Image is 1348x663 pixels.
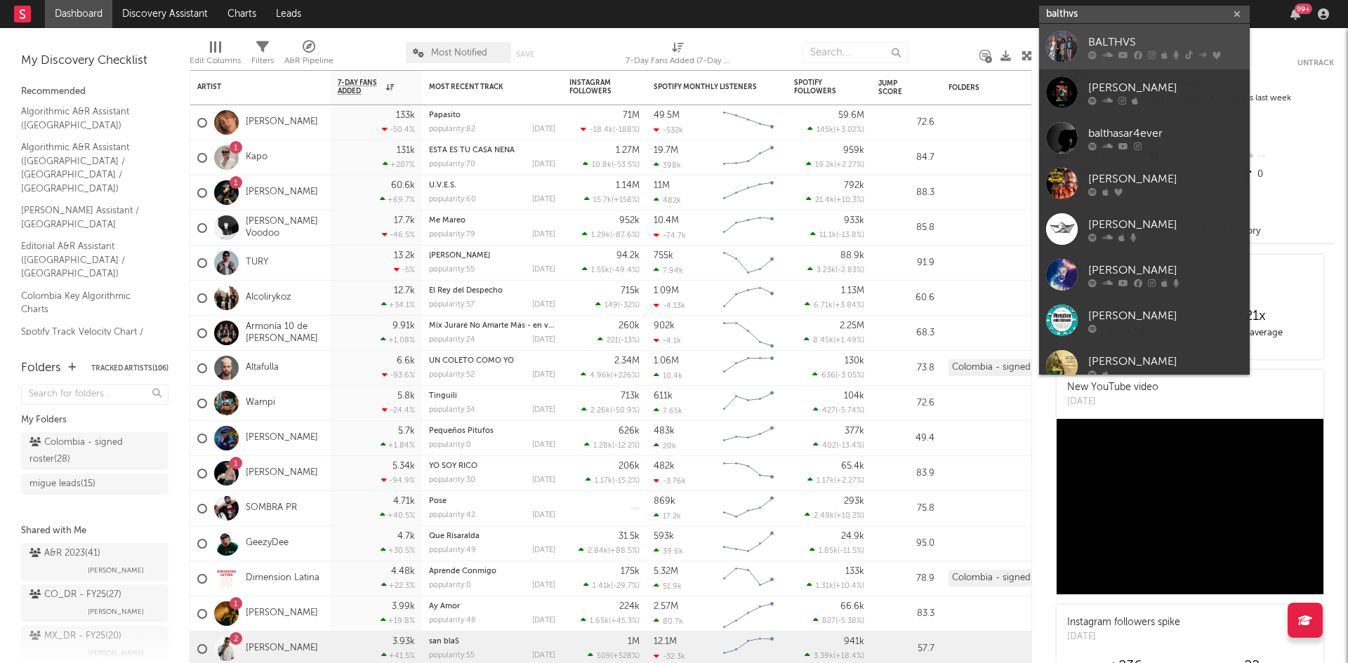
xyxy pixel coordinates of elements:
[878,114,934,131] div: 72.6
[429,217,555,225] div: Me Mareo
[338,79,383,95] span: 7-Day Fans Added
[21,83,168,100] div: Recommended
[619,216,640,225] div: 952k
[397,146,415,155] div: 131k
[1297,56,1334,70] button: Untrack
[626,35,731,76] div: 7-Day Fans Added (7-Day Fans Added)
[878,430,934,447] div: 49.4
[836,196,862,204] span: +10.3 %
[429,568,496,575] a: Aprende Conmigo
[815,161,834,169] span: 19.2k
[805,511,864,520] div: ( )
[717,140,780,175] svg: Chart title
[813,441,864,450] div: ( )
[654,462,675,471] div: 482k
[21,543,168,581] a: A&R 2023(41)[PERSON_NAME]
[21,432,168,470] a: Colombia - signed roster(28)
[614,356,640,366] div: 2.34M
[246,432,318,444] a: [PERSON_NAME]
[1088,170,1243,187] div: [PERSON_NAME]
[251,53,274,69] div: Filters
[817,267,835,274] span: 3.23k
[717,316,780,351] svg: Chart title
[654,83,759,91] div: Spotify Monthly Listeners
[1039,252,1250,297] a: [PERSON_NAME]
[246,608,318,620] a: [PERSON_NAME]
[532,476,555,484] div: [DATE]
[429,392,555,400] div: Tinguili
[819,232,836,239] span: 11.1k
[429,182,456,189] a: U.V.E.S.
[878,255,934,272] div: 91.9
[595,300,640,309] div: ( )
[878,395,934,412] div: 72.6
[813,337,833,344] span: 8.45k
[429,638,459,645] a: san blaS
[393,497,415,506] div: 4.71k
[1039,343,1250,389] a: [PERSON_NAME]
[1088,353,1243,370] div: [PERSON_NAME]
[613,372,637,380] span: +226 %
[590,126,613,134] span: -18.4k
[878,79,913,96] div: Jump Score
[654,406,682,415] div: 7.65k
[380,511,415,520] div: +40.5 %
[806,160,864,169] div: ( )
[844,181,864,190] div: 792k
[429,147,515,154] a: ESTA ES TU CASA NENA
[429,497,555,505] div: Pose
[836,477,862,485] span: +2.27 %
[532,126,555,133] div: [DATE]
[246,152,267,163] a: Kapo
[654,161,681,170] div: 398k
[429,252,490,260] a: [PERSON_NAME]
[21,474,168,495] a: migue leads(15)
[582,265,640,274] div: ( )
[429,497,447,505] a: Pose
[429,462,555,470] div: YO SOY RICO
[380,195,415,204] div: +69.7 %
[623,111,640,120] div: 71M
[584,441,640,450] div: ( )
[21,360,61,377] div: Folders
[717,456,780,491] svg: Chart title
[593,196,612,204] span: 15.7k
[844,391,864,401] div: 104k
[429,476,475,484] div: popularity: 30
[616,251,640,260] div: 94.2k
[1088,216,1243,233] div: [PERSON_NAME]
[532,441,555,449] div: [DATE]
[29,476,95,493] div: migue leads ( 15 )
[794,79,843,95] div: Spotify Followers
[654,391,673,401] div: 611k
[612,232,637,239] span: -87.6 %
[284,53,333,69] div: A&R Pipeline
[429,182,555,189] div: U.V.E.S.
[1190,308,1320,325] div: 21 x
[29,434,128,468] div: Colombia - signed roster ( 28 )
[835,126,862,134] span: +3.02 %
[532,406,555,414] div: [DATE]
[429,371,475,379] div: popularity: 52
[431,48,487,58] span: Most Notified
[88,562,144,579] span: [PERSON_NAME]
[717,281,780,316] svg: Chart title
[614,161,637,169] span: -53.5 %
[429,406,475,414] div: popularity: 34
[381,335,415,344] div: +1.08 %
[246,187,318,199] a: [PERSON_NAME]
[397,391,415,401] div: 5.8k
[835,302,862,309] span: +3.84 %
[626,53,731,69] div: 7-Day Fans Added (7-Day Fans Added)
[394,251,415,260] div: 13.2k
[654,266,683,275] div: 7.94k
[21,239,154,281] a: Editorial A&R Assistant ([GEOGRAPHIC_DATA] / [GEOGRAPHIC_DATA])
[621,391,640,401] div: 713k
[838,267,862,274] span: -2.83 %
[397,356,415,366] div: 6.6k
[807,265,864,274] div: ( )
[612,267,637,274] span: -49.4 %
[615,126,637,134] span: -188 %
[654,286,679,295] div: 1.09M
[654,251,673,260] div: 755k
